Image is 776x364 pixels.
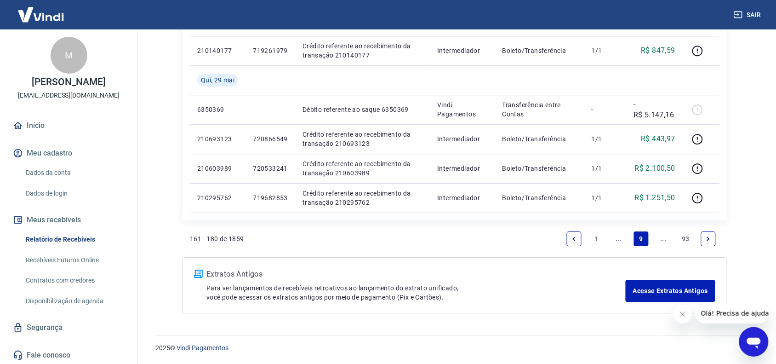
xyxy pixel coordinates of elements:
a: Page 93 [679,231,694,246]
p: [EMAIL_ADDRESS][DOMAIN_NAME] [18,91,120,100]
p: - [592,105,619,114]
span: Olá! Precisa de ajuda? [6,6,77,14]
button: Sair [732,6,765,23]
p: Crédito referente ao recebimento da transação 210693123 [302,130,422,148]
a: Dados da conta [22,163,126,182]
p: R$ 2.100,50 [635,163,675,174]
a: Next page [701,231,716,246]
p: Boleto/Transferência [502,134,577,144]
button: Meu cadastro [11,143,126,163]
p: Transferência entre Contas [502,100,577,119]
iframe: Botão para abrir a janela de mensagens [739,327,769,357]
a: Contratos com credores [22,271,126,290]
p: Boleto/Transferência [502,46,577,55]
p: 2025 © [155,343,754,353]
a: Segurança [11,318,126,338]
p: Boleto/Transferência [502,193,577,202]
p: 719682853 [253,193,288,202]
a: Disponibilização de agenda [22,292,126,311]
a: Jump forward [656,231,671,246]
p: Crédito referente ao recebimento da transação 210140177 [302,41,422,60]
p: Intermediador [437,134,487,144]
p: 720866549 [253,134,288,144]
p: 210295762 [197,193,238,202]
img: Vindi [11,0,71,29]
img: ícone [194,270,203,278]
a: Page 9 is your current page [634,231,649,246]
a: Início [11,116,126,136]
p: Crédito referente ao recebimento da transação 210603989 [302,159,422,178]
p: Crédito referente ao recebimento da transação 210295762 [302,189,422,207]
p: Intermediador [437,46,487,55]
a: Relatório de Recebíveis [22,230,126,249]
p: Extratos Antigos [206,269,626,280]
a: Jump backward [611,231,626,246]
iframe: Fechar mensagem [673,305,692,324]
a: Dados de login [22,184,126,203]
a: Recebíveis Futuros Online [22,251,126,270]
p: 719261979 [253,46,288,55]
p: 720533241 [253,164,288,173]
p: 1/1 [592,164,619,173]
p: Para ver lançamentos de recebíveis retroativos ao lançamento do extrato unificado, você pode aces... [206,283,626,302]
p: [PERSON_NAME] [32,77,105,87]
p: 161 - 180 de 1859 [190,234,244,243]
p: Vindi Pagamentos [437,100,487,119]
p: 6350369 [197,105,238,114]
iframe: Mensagem da empresa [696,303,769,324]
a: Previous page [567,231,582,246]
p: Débito referente ao saque 6350369 [302,105,422,114]
ul: Pagination [563,228,719,250]
p: 210693123 [197,134,238,144]
p: Intermediador [437,164,487,173]
p: R$ 443,97 [641,133,676,144]
span: Qui, 29 mai [201,75,234,85]
button: Meus recebíveis [11,210,126,230]
a: Acesse Extratos Antigos [626,280,715,302]
a: Vindi Pagamentos [177,344,228,352]
p: 210140177 [197,46,238,55]
p: R$ 847,59 [641,45,676,56]
p: 210603989 [197,164,238,173]
p: 1/1 [592,134,619,144]
a: Page 1 [589,231,604,246]
p: 1/1 [592,46,619,55]
div: M [51,37,87,74]
p: -R$ 5.147,16 [633,98,675,121]
p: Boleto/Transferência [502,164,577,173]
p: Intermediador [437,193,487,202]
p: R$ 1.251,50 [635,192,675,203]
p: 1/1 [592,193,619,202]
